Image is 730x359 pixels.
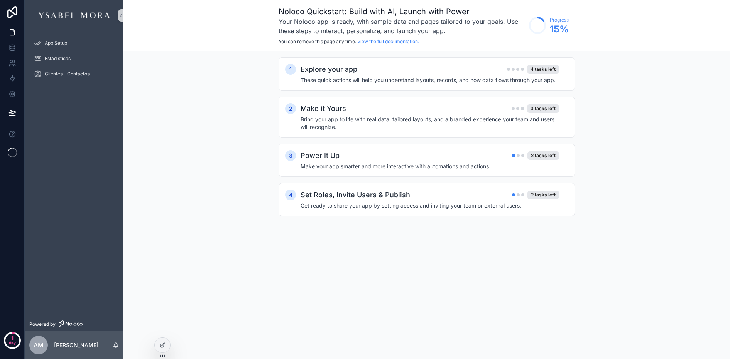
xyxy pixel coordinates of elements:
a: Estadísticas [29,52,119,65]
span: Progress [550,17,569,23]
span: Estadísticas [45,55,71,62]
span: You can remove this page any time. [279,39,356,44]
h3: Your Noloco app is ready, with sample data and pages tailored to your goals. Use these steps to i... [279,17,525,35]
span: App Setup [45,40,67,46]
p: 1 [11,334,14,342]
img: App logo [35,9,113,22]
div: scrollable content [25,31,123,91]
span: Clientes - Contactos [45,71,90,77]
a: View the full documentation. [357,39,419,44]
a: App Setup [29,36,119,50]
span: 15 % [550,23,569,35]
h1: Noloco Quickstart: Build with AI, Launch with Power [279,6,525,17]
span: AM [34,341,44,350]
a: Clientes - Contactos [29,67,119,81]
p: day [9,337,16,348]
span: Powered by [29,321,56,327]
p: [PERSON_NAME] [54,341,98,349]
a: Powered by [25,317,123,331]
